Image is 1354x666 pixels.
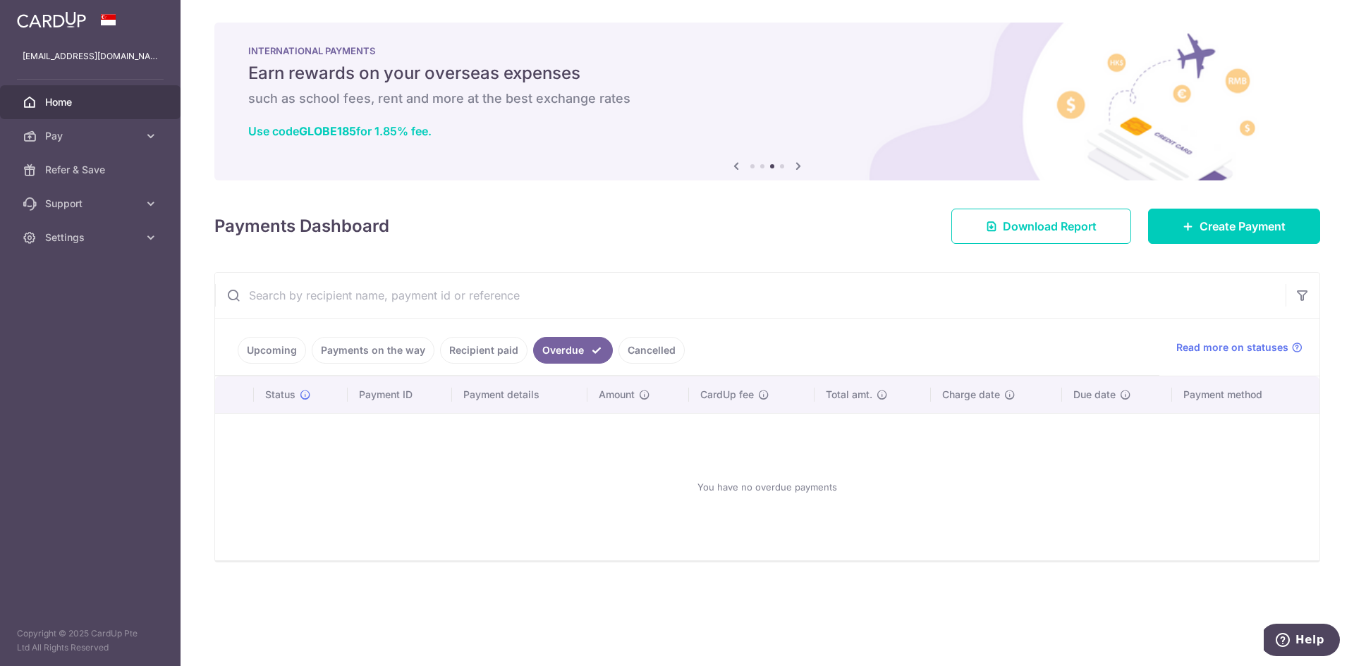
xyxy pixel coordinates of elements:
span: Total amt. [826,388,872,402]
h5: Earn rewards on your overseas expenses [248,62,1286,85]
a: Payments on the way [312,337,434,364]
span: Download Report [1003,218,1097,235]
b: GLOBE185 [299,124,356,138]
span: Status [265,388,295,402]
span: Due date [1073,388,1116,402]
span: Amount [599,388,635,402]
a: Download Report [951,209,1131,244]
h4: Payments Dashboard [214,214,389,239]
span: Refer & Save [45,163,138,177]
th: Payment method [1172,376,1319,413]
span: Charge date [942,388,1000,402]
div: You have no overdue payments [232,425,1303,549]
img: International Payment Banner [214,23,1320,180]
a: Use codeGLOBE185for 1.85% fee. [248,124,432,138]
a: Cancelled [618,337,685,364]
span: Pay [45,129,138,143]
a: Upcoming [238,337,306,364]
a: Read more on statuses [1176,340,1303,354]
iframe: Opens a widget where you can find more information [1264,624,1340,659]
span: Create Payment [1200,218,1286,235]
span: Support [45,197,138,211]
span: Read more on statuses [1176,340,1288,354]
input: Search by recipient name, payment id or reference [215,273,1286,318]
a: Create Payment [1148,209,1320,244]
th: Payment ID [348,376,452,413]
h6: such as school fees, rent and more at the best exchange rates [248,90,1286,107]
span: Settings [45,230,138,245]
img: CardUp [17,11,86,28]
th: Payment details [452,376,587,413]
p: [EMAIL_ADDRESS][DOMAIN_NAME] [23,49,158,63]
span: CardUp fee [700,388,754,402]
a: Overdue [533,337,613,364]
span: Home [45,95,138,109]
a: Recipient paid [440,337,527,364]
p: INTERNATIONAL PAYMENTS [248,45,1286,56]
